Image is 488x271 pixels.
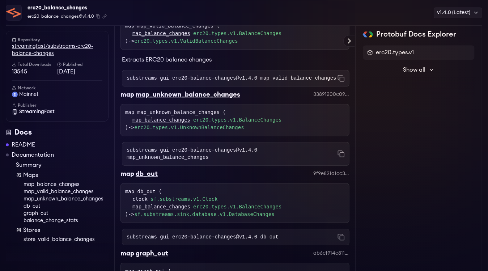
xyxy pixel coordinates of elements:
span: 13545 [12,67,57,76]
a: Documentation [12,151,54,159]
div: graph_out [136,248,168,258]
span: mainnet [19,91,38,98]
a: graph_out [24,210,109,217]
h6: Network [12,85,102,91]
div: map [120,248,134,258]
div: db_out [136,169,158,179]
button: Copy .spkg link to clipboard [102,14,107,18]
a: db_out [24,203,109,210]
a: Stores [16,226,109,234]
button: Copy package name and version [96,14,100,18]
span: -> [128,124,244,130]
h6: Repository [12,37,102,43]
a: StreamingFast [12,108,102,115]
a: erc20.types.v1.ValidBalanceChanges [134,38,238,44]
h6: Publisher [12,102,102,108]
span: -> [128,38,238,44]
img: github [12,38,16,42]
a: Summary [16,161,109,169]
a: map_balance_changes [24,181,109,188]
a: erc20.types.v1.UnknownBalanceChanges [134,124,244,130]
div: map_unknown_balance_changes [136,89,240,99]
p: Extracts ERC20 balance changes [122,55,349,64]
div: Docs [6,127,109,137]
button: Copy command to clipboard [338,233,345,241]
div: ab6c1914c811d72a549b6f9c3e40d247e9a6ed50 [313,250,349,257]
a: map_balance_changes [132,203,190,211]
img: Protobuf [363,31,373,37]
a: map_valid_balance_changes [24,188,109,195]
h6: Total Downloads [12,62,57,67]
div: v1.4.0 (Latest) [434,7,482,18]
span: erc20_balance_changes@v1.4.0 [27,13,94,20]
span: StreamingFast [19,108,55,115]
div: erc20_balance_changes [27,3,107,13]
a: mainnet [12,91,102,98]
span: Show all [403,65,426,74]
a: Maps [16,171,109,179]
span: -> [128,211,275,217]
img: Map icon [16,172,22,178]
a: map_balance_changes [132,116,190,124]
button: Copy command to clipboard [338,75,345,82]
a: store_valid_balance_changes [24,236,109,243]
code: substreams gui erc20-balance-changes@v1.4.0 db_out [127,233,279,241]
code: substreams gui erc20-balance-changes@v1.4.0 map_unknown_balance_changes [127,147,338,161]
span: [DATE] [57,67,102,76]
div: map [120,89,134,99]
a: streamingfast/substreams-erc20-balance-changes [12,43,102,57]
div: clock [132,195,345,203]
h2: Protobuf Docs Explorer [376,29,456,39]
img: Store icon [16,227,22,233]
div: map map_valid_balance_changes ( ) [125,22,345,45]
img: Package Logo [6,5,21,20]
a: sf.substreams.v1.Clock [150,195,217,203]
a: erc20.types.v1.BalanceChanges [193,30,281,37]
a: map_balance_changes [132,30,190,37]
div: map db_out ( ) [125,188,345,218]
a: balance_change_stats [24,217,109,224]
a: README [12,140,35,149]
button: Copy command to clipboard [338,150,345,157]
div: 9f9e821a1cc3e5803d0ad72695a44e57efe34b13 [313,170,349,177]
img: mainnet [12,92,18,97]
a: erc20.types.v1.BalanceChanges [193,203,281,211]
a: sf.substreams.sink.database.v1.DatabaseChanges [134,211,275,217]
div: 33891200c098a0ad3d272985ab601b017681e0b6 [313,91,349,98]
div: map map_unknown_balance_changes ( ) [125,109,345,131]
a: map_unknown_balance_changes [24,195,109,203]
a: erc20.types.v1.BalanceChanges [193,116,281,124]
div: map [120,169,134,179]
button: Show all [363,63,475,77]
span: erc20.types.v1 [376,48,414,57]
code: substreams gui erc20-balance-changes@v1.4.0 map_valid_balance_changes [127,75,336,82]
h6: Published [57,62,102,67]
